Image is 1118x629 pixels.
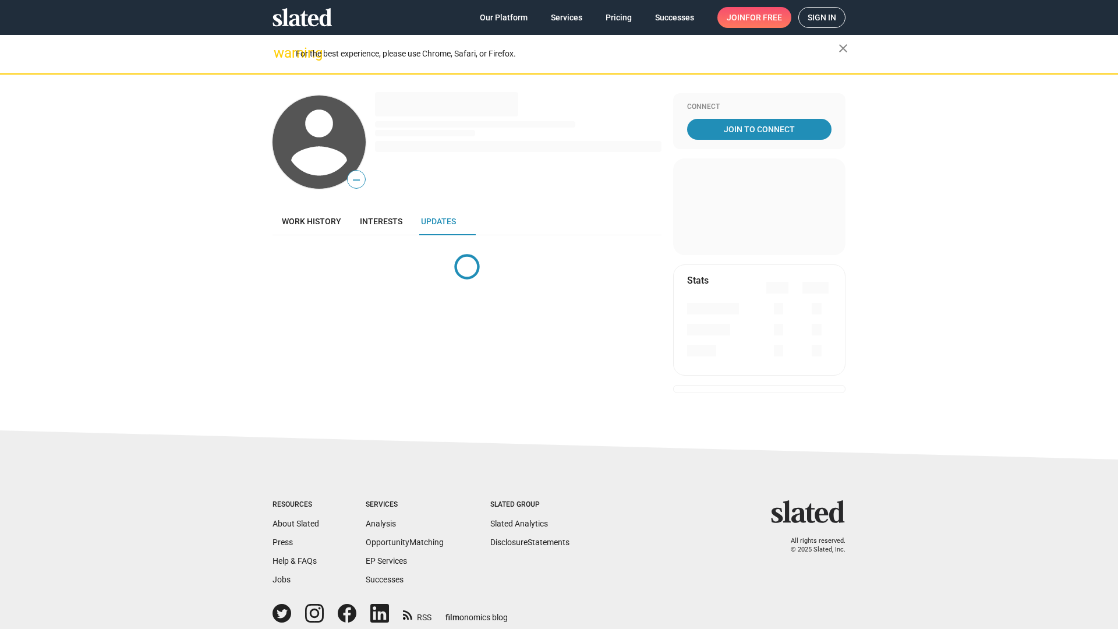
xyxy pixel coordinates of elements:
span: — [348,172,365,188]
span: Join [727,7,782,28]
span: Updates [421,217,456,226]
span: Work history [282,217,341,226]
span: for free [745,7,782,28]
span: Pricing [606,7,632,28]
a: Pricing [596,7,641,28]
a: Interests [351,207,412,235]
div: Connect [687,103,832,112]
a: Press [273,538,293,547]
div: For the best experience, please use Chrome, Safari, or Firefox. [296,46,838,62]
a: Work history [273,207,351,235]
a: EP Services [366,556,407,566]
a: OpportunityMatching [366,538,444,547]
mat-card-title: Stats [687,274,709,287]
a: About Slated [273,519,319,528]
a: Slated Analytics [490,519,548,528]
div: Services [366,500,444,510]
a: Successes [366,575,404,584]
a: Help & FAQs [273,556,317,566]
a: Joinfor free [717,7,791,28]
a: DisclosureStatements [490,538,569,547]
span: Join To Connect [689,119,829,140]
div: Resources [273,500,319,510]
a: Jobs [273,575,291,584]
a: Sign in [798,7,845,28]
mat-icon: close [836,41,850,55]
a: Join To Connect [687,119,832,140]
a: filmonomics blog [445,603,508,623]
p: All rights reserved. © 2025 Slated, Inc. [779,537,845,554]
span: Interests [360,217,402,226]
span: film [445,613,459,622]
span: Our Platform [480,7,528,28]
span: Sign in [808,8,836,27]
span: Successes [655,7,694,28]
span: Services [551,7,582,28]
a: Our Platform [470,7,537,28]
a: Analysis [366,519,396,528]
a: Updates [412,207,465,235]
div: Slated Group [490,500,569,510]
a: Services [542,7,592,28]
a: Successes [646,7,703,28]
mat-icon: warning [274,46,288,60]
a: RSS [403,605,431,623]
